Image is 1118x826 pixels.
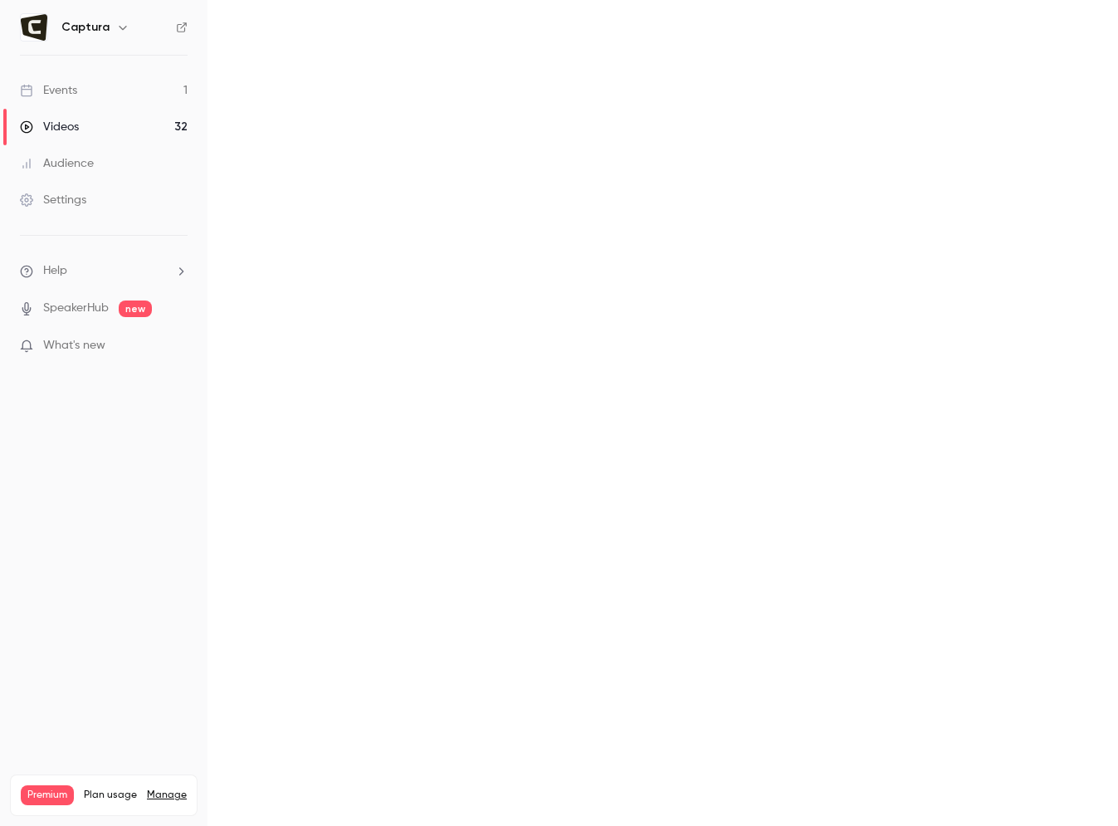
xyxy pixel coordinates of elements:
[21,785,74,805] span: Premium
[84,789,137,802] span: Plan usage
[43,262,67,280] span: Help
[147,789,187,802] a: Manage
[20,119,79,135] div: Videos
[20,262,188,280] li: help-dropdown-opener
[119,301,152,317] span: new
[61,19,110,36] h6: Captura
[168,339,188,354] iframe: Noticeable Trigger
[43,337,105,354] span: What's new
[20,155,94,172] div: Audience
[43,300,109,317] a: SpeakerHub
[21,14,47,41] img: Captura
[20,82,77,99] div: Events
[20,192,86,208] div: Settings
